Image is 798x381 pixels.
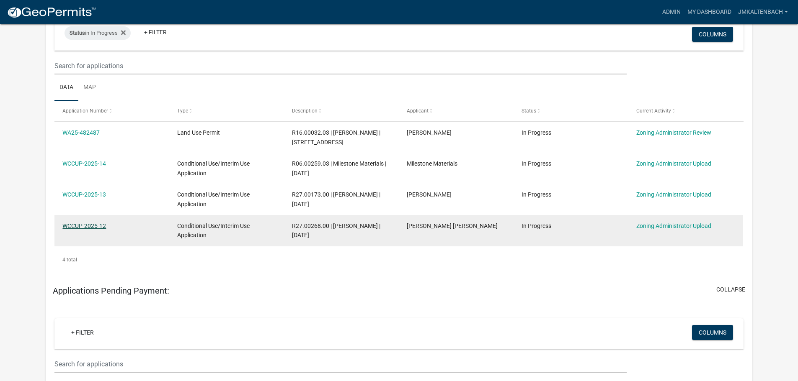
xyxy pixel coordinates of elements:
span: Current Activity [636,108,671,114]
a: Map [78,74,101,101]
button: Columns [692,27,733,42]
span: In Progress [522,191,551,198]
span: Adam Michael Dalton [407,222,498,229]
input: Search for applications [54,355,626,373]
span: R16.00032.03 | MICHAEL J LASKA | 30657 670TH ST [292,129,380,146]
span: Land Use Permit [177,129,220,136]
span: Conditional Use/Interim Use Application [177,222,250,239]
h5: Applications Pending Payment: [53,286,169,296]
a: Zoning Administrator Upload [636,191,711,198]
span: Conditional Use/Interim Use Application [177,160,250,176]
button: collapse [716,285,745,294]
a: + Filter [137,25,173,40]
a: Zoning Administrator Upload [636,222,711,229]
span: In Progress [522,222,551,229]
span: Brandon [407,191,452,198]
a: Admin [659,4,684,20]
a: My Dashboard [684,4,735,20]
datatable-header-cell: Current Activity [628,101,743,121]
span: R27.00268.00 | Hunter Kapple | 08/07/2025 [292,222,380,239]
a: jmkaltenbach [735,4,791,20]
span: Description [292,108,318,114]
div: 4 total [54,249,744,270]
datatable-header-cell: Type [169,101,284,121]
span: Milestone Materials [407,160,457,167]
span: R27.00173.00 | Brandon Van Asten | 08/12/2025 [292,191,380,207]
a: WA25-482487 [62,129,100,136]
datatable-header-cell: Description [284,101,399,121]
span: Status [70,30,85,36]
a: WCCUP-2025-14 [62,160,106,167]
a: Zoning Administrator Upload [636,160,711,167]
input: Search for applications [54,57,626,74]
span: Application Number [62,108,108,114]
span: Status [522,108,536,114]
span: Applicant [407,108,429,114]
span: In Progress [522,129,551,136]
a: Data [54,74,78,101]
a: WCCUP-2025-13 [62,191,106,198]
span: In Progress [522,160,551,167]
datatable-header-cell: Applicant [399,101,514,121]
a: WCCUP-2025-12 [62,222,106,229]
span: R06.00259.03 | Milestone Materials | 08/20/2025 [292,160,386,176]
div: in In Progress [65,26,131,40]
datatable-header-cell: Status [514,101,628,121]
span: Type [177,108,188,114]
a: Zoning Administrator Review [636,129,711,136]
a: + Filter [65,325,101,340]
div: collapse [46,5,752,278]
span: Michael Laska [407,129,452,136]
datatable-header-cell: Application Number [54,101,169,121]
span: Conditional Use/Interim Use Application [177,191,250,207]
button: Columns [692,325,733,340]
